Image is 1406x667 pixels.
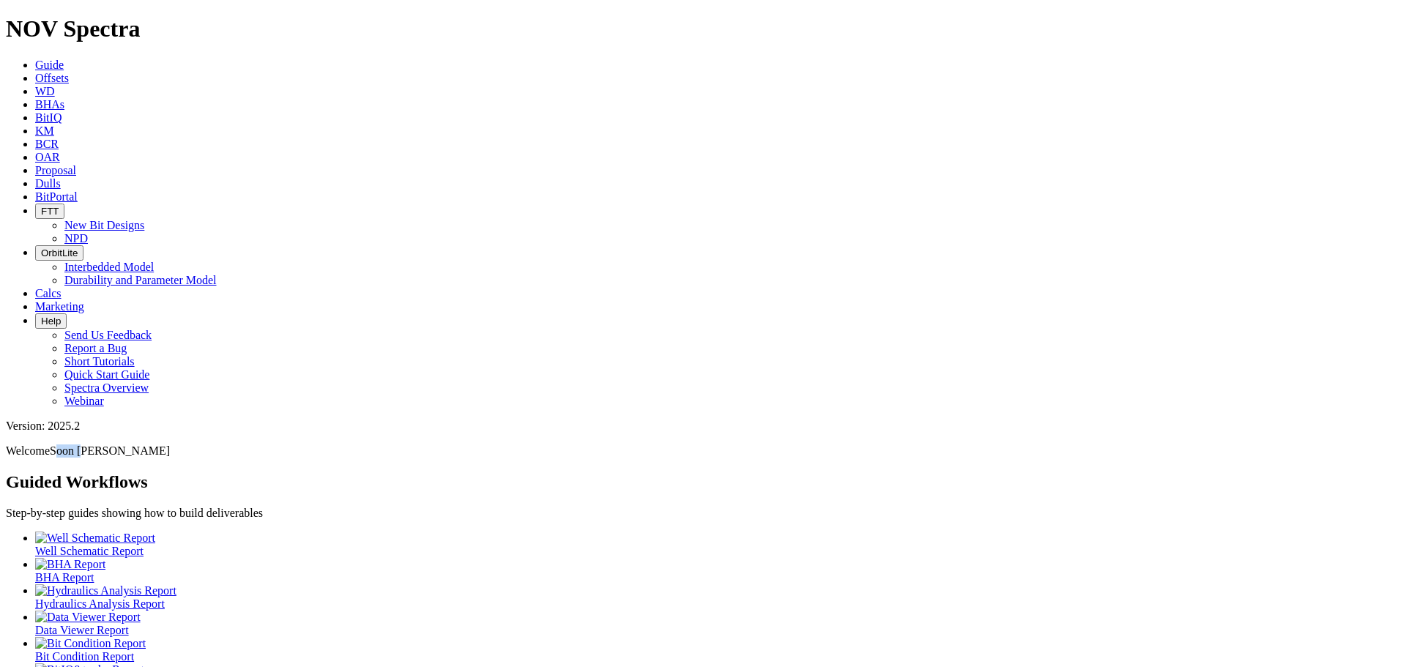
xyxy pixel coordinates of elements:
a: NPD [64,232,88,245]
a: Data Viewer Report Data Viewer Report [35,611,1400,636]
span: BHA Report [35,571,94,584]
a: Offsets [35,72,69,84]
span: Well Schematic Report [35,545,144,557]
button: Help [35,313,67,329]
img: Well Schematic Report [35,532,155,545]
a: BitIQ [35,111,62,124]
a: WD [35,85,55,97]
a: Send Us Feedback [64,329,152,341]
span: Data Viewer Report [35,624,129,636]
span: Help [41,316,61,327]
a: Guide [35,59,64,71]
img: BHA Report [35,558,105,571]
span: Hydraulics Analysis Report [35,597,165,610]
a: Dulls [35,177,61,190]
a: Spectra Overview [64,381,149,394]
a: Quick Start Guide [64,368,149,381]
a: Short Tutorials [64,355,135,368]
a: OAR [35,151,60,163]
a: Interbedded Model [64,261,154,273]
a: Proposal [35,164,76,176]
a: New Bit Designs [64,219,144,231]
p: Step-by-step guides showing how to build deliverables [6,507,1400,520]
a: KM [35,124,54,137]
a: BitPortal [35,190,78,203]
div: Version: 2025.2 [6,420,1400,433]
a: Durability and Parameter Model [64,274,217,286]
a: BCR [35,138,59,150]
h1: NOV Spectra [6,15,1400,42]
p: Welcome [6,444,1400,458]
h2: Guided Workflows [6,472,1400,492]
span: OrbitLite [41,247,78,258]
a: Marketing [35,300,84,313]
img: Bit Condition Report [35,637,146,650]
button: FTT [35,204,64,219]
a: Bit Condition Report Bit Condition Report [35,637,1400,663]
a: Report a Bug [64,342,127,354]
span: Bit Condition Report [35,650,134,663]
img: Data Viewer Report [35,611,141,624]
a: Well Schematic Report Well Schematic Report [35,532,1400,557]
span: Soon [PERSON_NAME] [50,444,170,457]
span: FTT [41,206,59,217]
a: BHAs [35,98,64,111]
a: Webinar [64,395,104,407]
img: Hydraulics Analysis Report [35,584,176,597]
button: OrbitLite [35,245,83,261]
a: Calcs [35,287,62,299]
a: Hydraulics Analysis Report Hydraulics Analysis Report [35,584,1400,610]
a: BHA Report BHA Report [35,558,1400,584]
